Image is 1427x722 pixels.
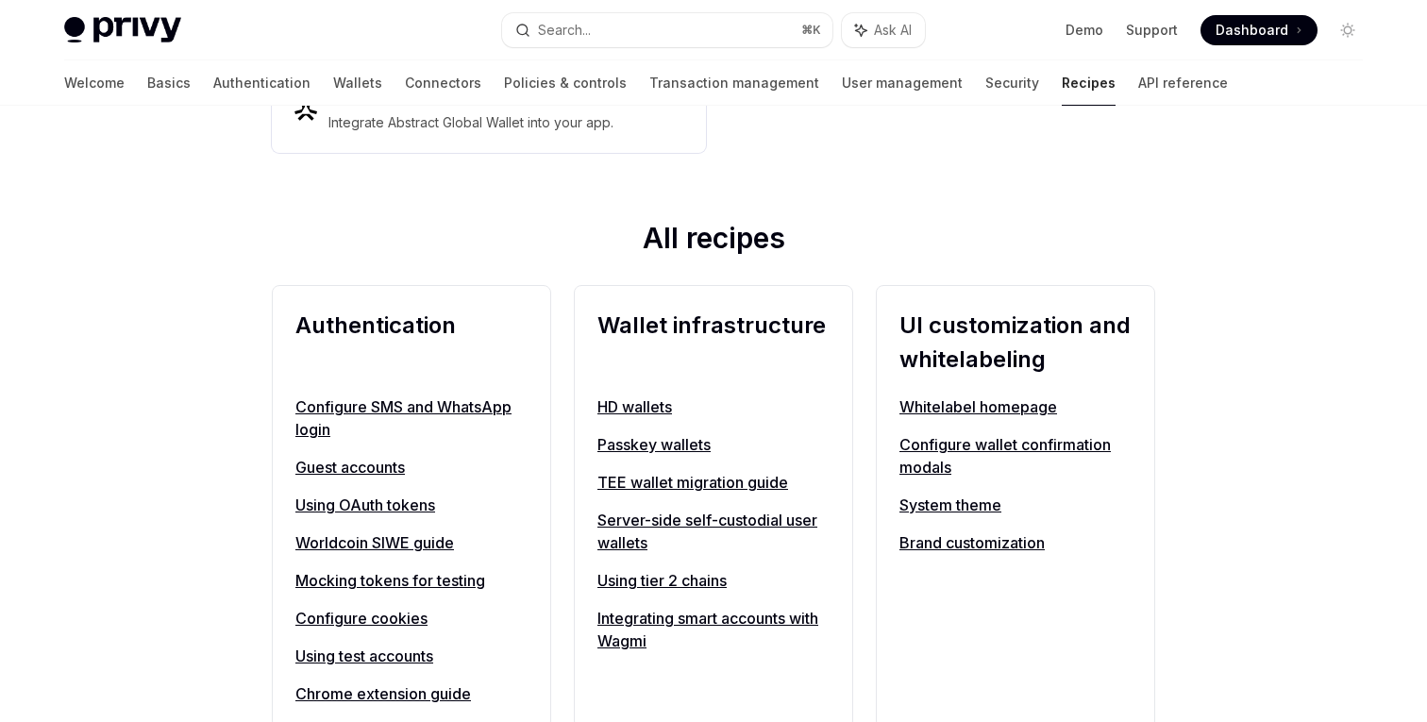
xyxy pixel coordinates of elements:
[597,569,830,592] a: Using tier 2 chains
[899,531,1132,554] a: Brand customization
[295,682,528,705] a: Chrome extension guide
[502,13,832,47] button: Search...⌘K
[597,607,830,652] a: Integrating smart accounts with Wagmi
[899,309,1132,377] h2: UI customization and whitelabeling
[649,60,819,106] a: Transaction management
[874,21,912,40] span: Ask AI
[295,456,528,479] a: Guest accounts
[295,531,528,554] a: Worldcoin SIWE guide
[1066,21,1103,40] a: Demo
[147,60,191,106] a: Basics
[295,494,528,516] a: Using OAuth tokens
[64,17,181,43] img: light logo
[272,221,1155,262] h2: All recipes
[333,60,382,106] a: Wallets
[295,607,528,630] a: Configure cookies
[842,13,925,47] button: Ask AI
[295,395,528,441] a: Configure SMS and WhatsApp login
[597,509,830,554] a: Server-side self-custodial user wallets
[899,433,1132,479] a: Configure wallet confirmation modals
[1333,15,1363,45] button: Toggle dark mode
[801,23,821,38] span: ⌘ K
[213,60,311,106] a: Authentication
[1200,15,1318,45] a: Dashboard
[295,645,528,667] a: Using test accounts
[597,471,830,494] a: TEE wallet migration guide
[899,395,1132,418] a: Whitelabel homepage
[1216,21,1288,40] span: Dashboard
[504,60,627,106] a: Policies & controls
[1126,21,1178,40] a: Support
[597,433,830,456] a: Passkey wallets
[64,60,125,106] a: Welcome
[538,19,591,42] div: Search...
[597,395,830,418] a: HD wallets
[1138,60,1228,106] a: API reference
[328,111,615,134] div: Integrate Abstract Global Wallet into your app.
[295,309,528,377] h2: Authentication
[842,60,963,106] a: User management
[899,494,1132,516] a: System theme
[295,569,528,592] a: Mocking tokens for testing
[597,309,830,377] h2: Wallet infrastructure
[405,60,481,106] a: Connectors
[1062,60,1116,106] a: Recipes
[985,60,1039,106] a: Security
